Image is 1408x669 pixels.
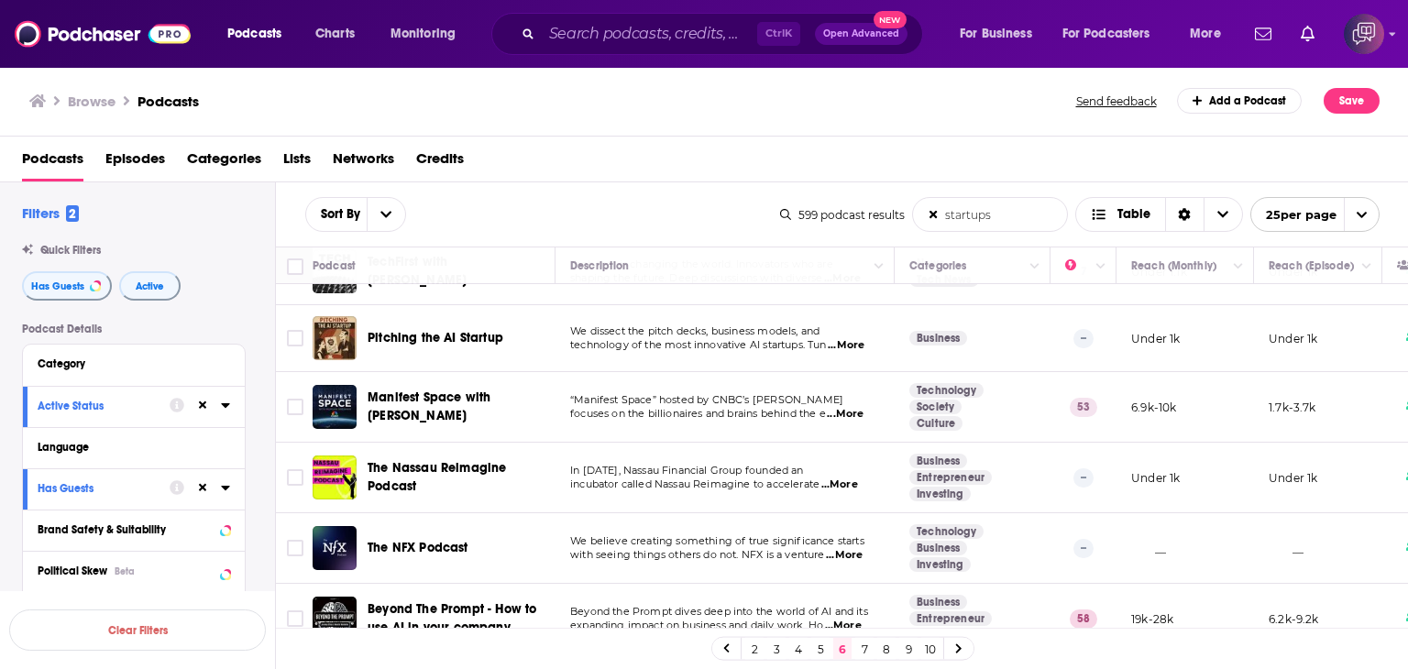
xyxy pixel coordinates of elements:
a: Beyond The Prompt - How to use AI in your company [313,597,357,641]
span: Pitching the AI Startup [368,330,503,345]
div: Beta [115,565,135,577]
a: 7 [855,638,874,660]
input: Search podcasts, credits, & more... [542,19,757,49]
p: 6.2k-9.2k [1269,611,1319,627]
span: ...More [827,407,863,422]
img: User Profile [1344,14,1384,54]
button: Has Guests [22,271,112,301]
a: Charts [303,19,366,49]
div: Language [38,441,218,454]
img: Manifest Space with Morgan Brennan [313,385,357,429]
button: Choose View [1075,197,1243,232]
span: Charts [315,21,355,47]
a: 3 [767,638,786,660]
a: Society [909,400,962,414]
div: Brand Safety & Suitability [38,523,214,536]
a: Lists [283,144,311,181]
a: Culture [909,416,962,431]
button: open menu [1050,19,1177,49]
a: The Nassau Reimagine Podcast [313,455,357,499]
h2: Choose List sort [305,197,406,232]
h2: Filters [22,204,79,222]
p: Under 1k [1269,331,1317,346]
a: Business [909,595,967,609]
span: Podcasts [22,144,83,181]
span: expanding impact on business and daily work. Ho [570,619,823,631]
button: open menu [1177,19,1244,49]
p: Under 1k [1131,470,1180,486]
a: Show notifications dropdown [1293,18,1322,49]
p: 19k-28k [1131,611,1173,627]
a: Brand Safety & Suitability [38,518,230,541]
p: 53 [1070,398,1097,416]
span: Ctrl K [757,22,800,46]
img: Podchaser - Follow, Share and Rate Podcasts [15,16,191,51]
a: 6 [833,638,852,660]
span: Toggle select row [287,399,303,415]
a: Business [909,331,967,345]
button: Column Actions [1090,256,1112,278]
button: Category [38,352,230,375]
button: Clear Filters [9,609,266,651]
span: ...More [825,619,862,633]
button: Column Actions [1227,256,1249,278]
div: Reach (Monthly) [1131,255,1216,277]
img: The NFX Podcast [313,526,357,570]
a: Pitching the AI Startup [368,329,503,347]
button: open menu [214,19,305,49]
div: Category [38,357,218,370]
div: Reach (Episode) [1269,255,1354,277]
span: Toggle select row [287,330,303,346]
a: Categories [187,144,261,181]
div: 599 podcast results [780,208,905,222]
a: Business [909,454,967,468]
button: Show profile menu [1344,14,1384,54]
span: In [DATE], Nassau Financial Group founded an [570,464,804,477]
a: Show notifications dropdown [1248,18,1279,49]
button: Language [38,435,230,458]
p: __ [1269,541,1303,556]
span: More [1190,21,1221,47]
a: Add a Podcast [1177,88,1303,114]
button: Column Actions [1024,256,1046,278]
button: open menu [378,19,479,49]
span: Open Advanced [823,29,899,38]
a: Technology [909,383,984,398]
button: Political SkewBeta [38,559,230,582]
span: technology of the most innovative AI startups. Tun [570,338,827,351]
span: Monitoring [390,21,456,47]
p: -- [1073,539,1094,557]
p: Podcast Details [22,323,246,335]
a: Credits [416,144,464,181]
a: Entrepreneur [909,470,992,485]
a: Business [909,541,967,555]
img: Pitching the AI Startup [313,316,357,360]
span: For Podcasters [1062,21,1150,47]
a: Podcasts [137,93,199,110]
a: Episodes [105,144,165,181]
span: focuses on the billionaires and brains behind the e [570,407,826,420]
span: Toggle select row [287,610,303,627]
span: Quick Filters [40,244,101,257]
a: Networks [333,144,394,181]
span: Political Skew [38,565,107,577]
a: 5 [811,638,830,660]
div: Podcast [313,255,356,277]
a: Beyond The Prompt - How to use AI in your company [368,600,549,637]
div: Sort Direction [1165,198,1204,231]
span: Active [136,281,164,291]
p: Under 1k [1269,470,1317,486]
span: We dissect the pitch decks, business models, and [570,324,819,337]
a: The NFX Podcast [368,539,468,557]
span: Beyond The Prompt - How to use AI in your company [368,601,536,635]
span: New [874,11,907,28]
a: Entrepreneur [909,611,992,626]
button: Active Status [38,394,170,417]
